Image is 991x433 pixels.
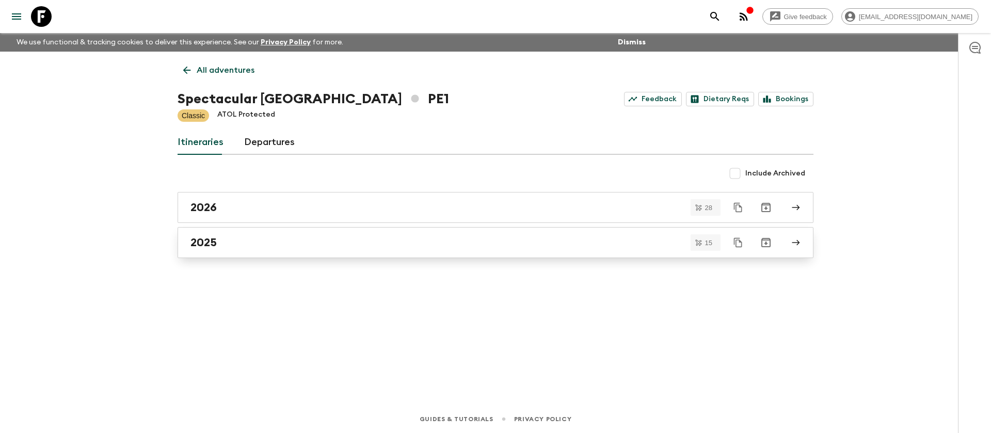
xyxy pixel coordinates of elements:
[261,39,311,46] a: Privacy Policy
[756,232,776,253] button: Archive
[514,413,571,425] a: Privacy Policy
[705,6,725,27] button: search adventures
[624,92,682,106] a: Feedback
[420,413,493,425] a: Guides & Tutorials
[178,192,813,223] a: 2026
[6,6,27,27] button: menu
[729,198,747,217] button: Duplicate
[853,13,978,21] span: [EMAIL_ADDRESS][DOMAIN_NAME]
[756,197,776,218] button: Archive
[841,8,979,25] div: [EMAIL_ADDRESS][DOMAIN_NAME]
[758,92,813,106] a: Bookings
[762,8,833,25] a: Give feedback
[699,239,718,246] span: 15
[778,13,833,21] span: Give feedback
[182,110,205,121] p: Classic
[197,64,254,76] p: All adventures
[244,130,295,155] a: Departures
[12,33,347,52] p: We use functional & tracking cookies to deliver this experience. See our for more.
[178,60,260,81] a: All adventures
[729,233,747,252] button: Duplicate
[699,204,718,211] span: 28
[745,168,805,179] span: Include Archived
[217,109,275,122] p: ATOL Protected
[190,236,217,249] h2: 2025
[178,89,449,109] h1: Spectacular [GEOGRAPHIC_DATA] PE1
[178,130,223,155] a: Itineraries
[190,201,217,214] h2: 2026
[178,227,813,258] a: 2025
[615,35,648,50] button: Dismiss
[686,92,754,106] a: Dietary Reqs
